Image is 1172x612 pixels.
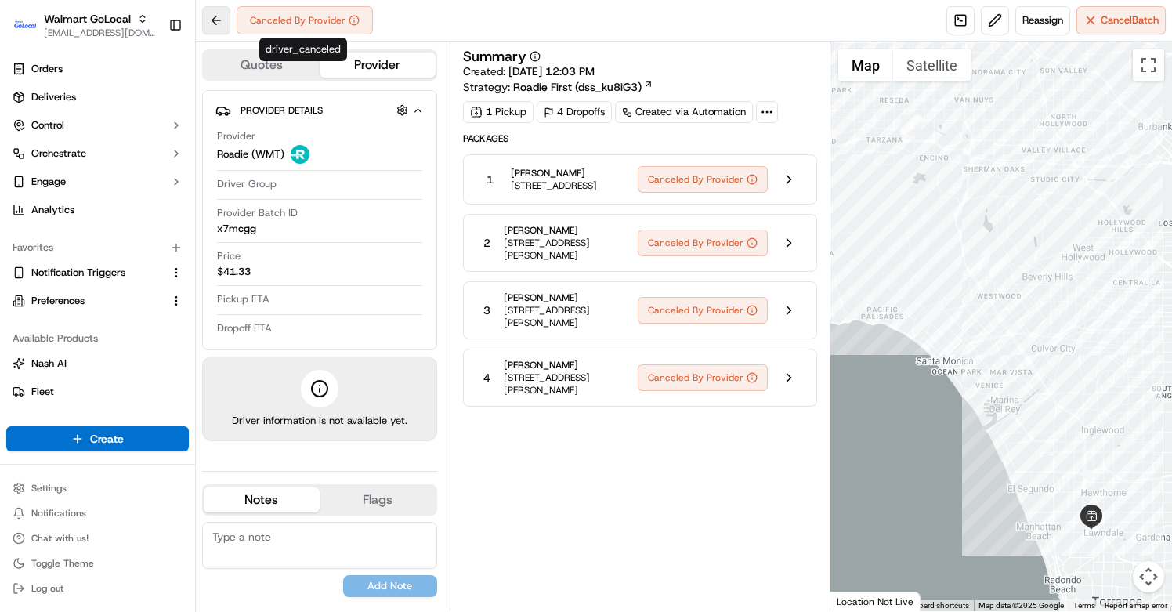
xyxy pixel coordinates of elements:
[537,101,612,123] div: 4 Dropoffs
[156,266,190,277] span: Pylon
[90,431,124,447] span: Create
[900,114,921,135] div: 4
[53,150,257,165] div: Start new chat
[291,145,309,164] img: roadie-logo-v2.jpg
[834,591,886,611] a: Open this area in Google Maps (opens a new window)
[16,229,28,241] div: 📗
[6,85,189,110] a: Deliveries
[6,169,189,194] button: Engage
[1133,561,1164,592] button: Map camera controls
[16,16,47,47] img: Nash
[6,351,189,376] button: Nash AI
[483,370,490,386] span: 4
[513,79,642,95] span: Roadie First (dss_ku8iG3)
[463,63,595,79] span: Created:
[31,507,86,520] span: Notifications
[463,79,653,95] div: Strategy:
[6,379,189,404] button: Fleet
[638,297,768,324] button: Canceled By Provider
[13,266,164,280] a: Notification Triggers
[217,321,272,335] span: Dropoff ETA
[44,27,156,39] button: [EMAIL_ADDRESS][DOMAIN_NAME]
[31,175,66,189] span: Engage
[217,249,241,263] span: Price
[31,482,67,494] span: Settings
[217,147,284,161] span: Roadie (WMT)
[237,6,373,34] div: Canceled By Provider
[638,230,768,256] button: Canceled By Provider
[13,294,164,308] a: Preferences
[504,224,625,237] span: [PERSON_NAME]
[1073,601,1095,610] a: Terms (opens in new tab)
[6,235,189,260] div: Favorites
[6,527,189,549] button: Chat with us!
[126,221,258,249] a: 💻API Documentation
[6,288,189,313] button: Preferences
[217,177,277,191] span: Driver Group
[217,222,256,236] span: x7mcgg
[487,172,494,187] span: 1
[834,591,886,611] img: Google
[320,487,436,512] button: Flags
[463,49,526,63] h3: Summary
[6,578,189,599] button: Log out
[31,385,54,399] span: Fleet
[6,552,189,574] button: Toggle Theme
[9,221,126,249] a: 📗Knowledge Base
[1022,13,1063,27] span: Reassign
[483,235,490,251] span: 2
[902,116,922,136] div: 3
[31,147,86,161] span: Orchestrate
[6,260,189,285] button: Notification Triggers
[1101,13,1159,27] span: Cancel Batch
[31,582,63,595] span: Log out
[204,53,320,78] button: Quotes
[615,101,753,123] a: Created via Automation
[31,62,63,76] span: Orders
[6,113,189,138] button: Control
[31,227,120,243] span: Knowledge Base
[504,359,625,371] span: [PERSON_NAME]
[638,364,768,391] button: Canceled By Provider
[217,206,298,220] span: Provider Batch ID
[638,166,768,193] button: Canceled By Provider
[463,101,534,123] div: 1 Pickup
[31,294,85,308] span: Preferences
[978,601,1064,610] span: Map data ©2025 Google
[830,592,921,611] div: Location Not Live
[217,292,269,306] span: Pickup ETA
[483,302,490,318] span: 3
[504,237,625,262] span: [STREET_ADDRESS][PERSON_NAME]
[1105,601,1167,610] a: Report a map error
[504,292,625,304] span: [PERSON_NAME]
[511,167,597,179] span: [PERSON_NAME]
[217,265,251,279] span: $41.33
[31,413,68,427] span: Promise
[266,154,285,173] button: Start new chat
[463,132,817,145] span: Packages
[6,477,189,499] button: Settings
[986,258,1007,278] div: 1
[13,357,183,371] a: Nash AI
[148,227,251,243] span: API Documentation
[6,6,162,44] button: Walmart GoLocalWalmart GoLocal[EMAIL_ADDRESS][DOMAIN_NAME]
[6,56,189,81] a: Orders
[41,101,282,118] input: Got a question? Start typing here...
[13,385,183,399] a: Fleet
[838,49,893,81] button: Show street map
[6,326,189,351] div: Available Products
[1076,6,1166,34] button: CancelBatch
[44,11,131,27] span: Walmart GoLocal
[53,165,198,178] div: We're available if you need us!
[132,229,145,241] div: 💻
[1133,49,1164,81] button: Toggle fullscreen view
[1015,6,1070,34] button: Reassign
[6,407,189,433] button: Promise
[31,266,125,280] span: Notification Triggers
[893,49,971,81] button: Show satellite imagery
[13,13,38,38] img: Walmart GoLocal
